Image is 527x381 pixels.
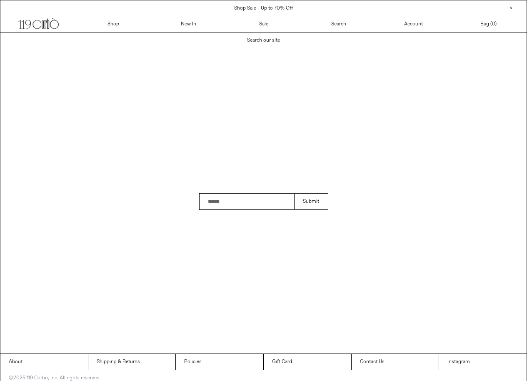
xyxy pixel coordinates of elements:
input: Search [199,193,295,210]
a: Shop [76,16,151,32]
a: Policies [176,354,263,370]
a: Instagram [439,354,527,370]
a: Gift Card [264,354,351,370]
a: Sale [226,16,301,32]
button: Submit [294,193,328,210]
a: Contact Us [352,354,439,370]
a: About [0,354,88,370]
a: Account [376,16,451,32]
a: New In [151,16,226,32]
a: Shop Sale - Up to 70% Off [234,5,293,12]
span: Search our site [247,37,280,44]
a: Shipping & Returns [88,354,176,370]
span: 0 [492,21,495,27]
a: Search [301,16,376,32]
a: Bag () [451,16,526,32]
span: ) [492,20,497,28]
